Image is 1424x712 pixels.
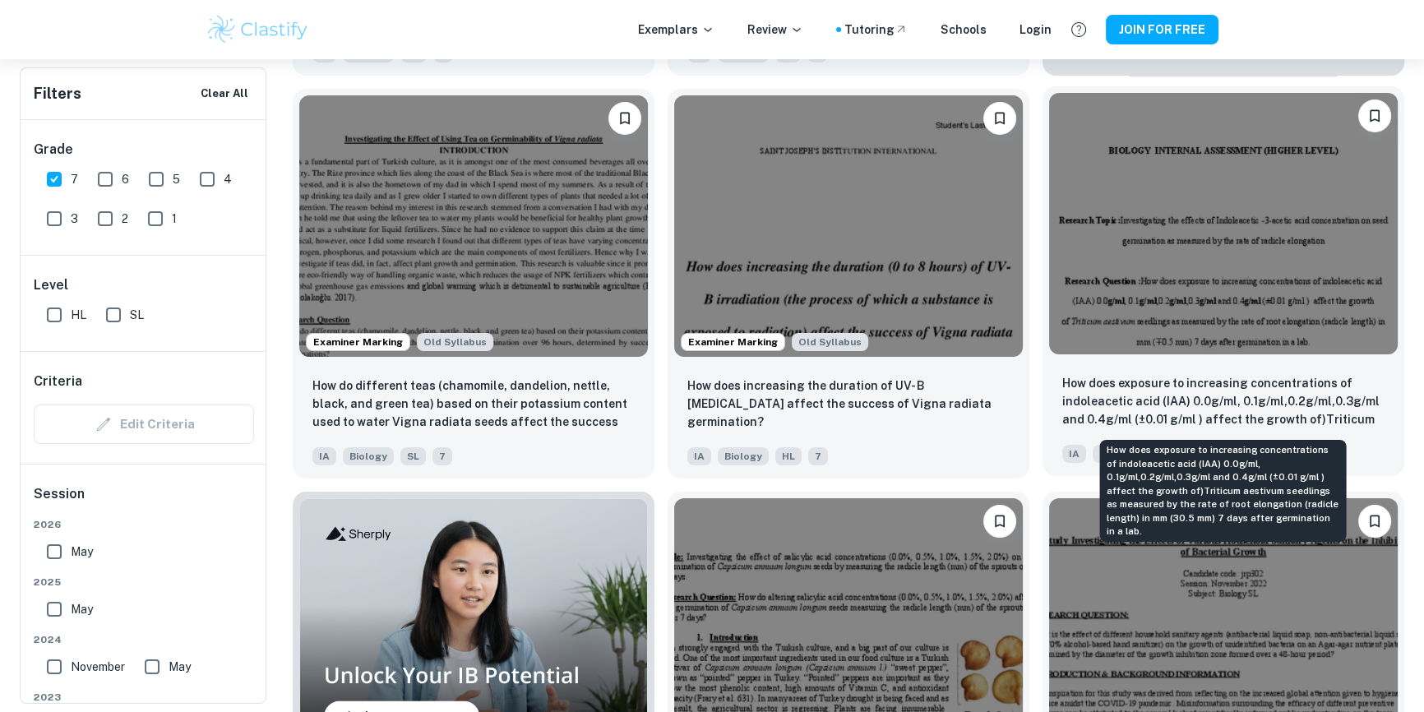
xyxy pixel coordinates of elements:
[1093,445,1144,463] span: Biology
[400,447,426,465] span: SL
[299,95,648,357] img: Biology IA example thumbnail: How do different teas (chamomile, dandel
[122,170,129,188] span: 6
[34,140,254,160] h6: Grade
[775,447,802,465] span: HL
[417,333,493,351] span: Old Syllabus
[682,335,784,349] span: Examiner Marking
[172,210,177,228] span: 1
[808,447,828,465] span: 7
[224,170,232,188] span: 4
[687,447,711,465] span: IA
[34,632,254,647] span: 2024
[173,170,180,188] span: 5
[941,21,987,39] a: Schools
[71,306,86,324] span: HL
[792,333,868,351] span: Old Syllabus
[34,82,81,105] h6: Filters
[747,21,803,39] p: Review
[1106,15,1218,44] button: JOIN FOR FREE
[206,13,310,46] img: Clastify logo
[1358,99,1391,132] button: Please log in to bookmark exemplars
[34,484,254,517] h6: Session
[312,377,635,432] p: How do different teas (chamomile, dandelion, nettle, black, and green tea) based on their potassi...
[792,333,868,351] div: Starting from the May 2025 session, the Biology IA requirements have changed. It's OK to refer to...
[34,372,82,391] h6: Criteria
[1062,445,1086,463] span: IA
[1358,505,1391,538] button: Please log in to bookmark exemplars
[307,335,409,349] span: Examiner Marking
[718,447,769,465] span: Biology
[1062,374,1385,430] p: How does exposure to increasing concentrations of indoleacetic acid (IAA) 0.0g/ml, 0.1g/ml,0.2g/m...
[71,543,93,561] span: May
[196,81,252,106] button: Clear All
[1043,89,1404,479] a: Please log in to bookmark exemplarsHow does exposure to increasing concentrations of indoleacetic...
[71,170,78,188] span: 7
[34,517,254,532] span: 2026
[34,405,254,444] div: Criteria filters are unavailable when searching by topic
[130,306,144,324] span: SL
[71,210,78,228] span: 3
[1019,21,1052,39] a: Login
[983,102,1016,135] button: Please log in to bookmark exemplars
[983,505,1016,538] button: Please log in to bookmark exemplars
[293,89,654,479] a: Examiner MarkingStarting from the May 2025 session, the Biology IA requirements have changed. It'...
[687,377,1010,431] p: How does increasing the duration of UV- B irradiation affect the success of Vigna radiata germina...
[34,275,254,295] h6: Level
[122,210,128,228] span: 2
[169,658,191,676] span: May
[71,600,93,618] span: May
[1065,16,1093,44] button: Help and Feedback
[638,21,714,39] p: Exemplars
[34,575,254,589] span: 2025
[608,102,641,135] button: Please log in to bookmark exemplars
[844,21,908,39] a: Tutoring
[1049,93,1398,354] img: Biology IA example thumbnail: How does exposure to increasing concentr
[417,333,493,351] div: Starting from the May 2025 session, the Biology IA requirements have changed. It's OK to refer to...
[34,690,254,705] span: 2023
[312,447,336,465] span: IA
[668,89,1029,479] a: Examiner MarkingStarting from the May 2025 session, the Biology IA requirements have changed. It'...
[343,447,394,465] span: Biology
[1099,440,1346,542] div: How does exposure to increasing concentrations of indoleacetic acid (IAA) 0.0g/ml, 0.1g/ml,0.2g/m...
[674,95,1023,357] img: Biology IA example thumbnail: How does increasing the duration of UV-
[71,658,125,676] span: November
[432,447,452,465] span: 7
